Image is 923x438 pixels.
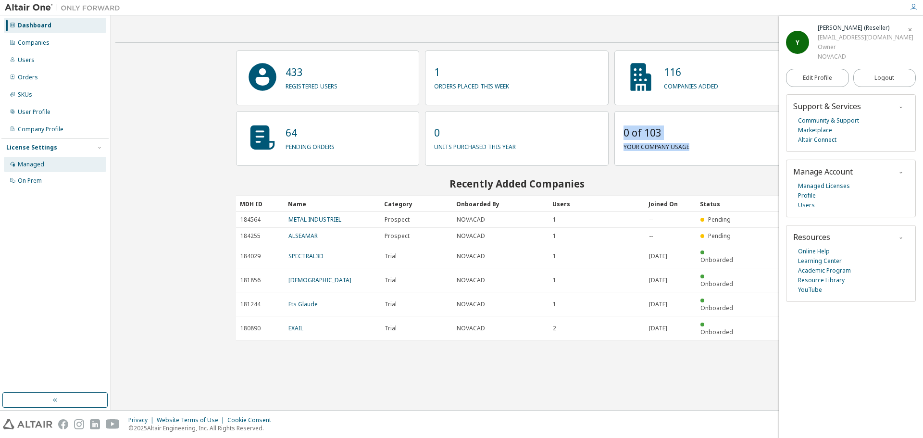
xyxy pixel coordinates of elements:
span: [DATE] [649,252,667,260]
a: [DEMOGRAPHIC_DATA] [288,276,351,284]
div: User Profile [18,108,50,116]
div: Category [384,196,449,212]
span: 180890 [240,325,261,332]
span: Manage Account [793,166,853,177]
a: Resource Library [798,275,845,285]
span: [DATE] [649,276,667,284]
h2: Recently Added Companies [236,177,798,190]
a: YouTube [798,285,822,295]
a: Edit Profile [786,69,849,87]
span: 1 [553,300,556,308]
span: NOVACAD [457,232,485,240]
span: Onboarded [700,256,733,264]
a: Ets Glaude [288,300,318,308]
div: Yohann BIRAN (Reseller) [818,23,913,33]
p: orders placed this week [434,79,509,90]
div: Owner [818,42,913,52]
div: MDH ID [240,196,280,212]
a: METAL INDUSTRIEL [288,215,341,224]
span: Trial [385,325,397,332]
span: -- [649,216,653,224]
p: companies added [664,79,718,90]
p: pending orders [286,140,335,151]
span: Pending [708,232,731,240]
a: Community & Support [798,116,859,125]
span: 184029 [240,252,261,260]
span: Prospect [385,216,410,224]
span: NOVACAD [457,300,485,308]
div: Status [700,196,740,212]
span: Onboarded [700,304,733,312]
span: NOVACAD [457,252,485,260]
span: Trial [385,252,397,260]
span: -- [649,232,653,240]
a: SPECTRAL3D [288,252,324,260]
a: Learning Center [798,256,842,266]
div: NOVACAD [818,52,913,62]
p: 64 [286,125,335,140]
button: Logout [853,69,916,87]
span: Trial [385,300,397,308]
p: 1 [434,65,509,79]
p: your company usage [624,140,689,151]
div: Dashboard [18,22,51,29]
div: Website Terms of Use [157,416,227,424]
p: 0 [434,125,516,140]
span: [DATE] [649,300,667,308]
a: Altair Connect [798,135,836,145]
p: 116 [664,65,718,79]
div: [EMAIL_ADDRESS][DOMAIN_NAME] [818,33,913,42]
div: Companies [18,39,50,47]
img: facebook.svg [58,419,68,429]
a: Managed Licenses [798,181,850,191]
div: Name [288,196,376,212]
div: Cookie Consent [227,416,277,424]
img: linkedin.svg [90,419,100,429]
a: ALSEAMAR [288,232,318,240]
span: NOVACAD [457,216,485,224]
div: Onboarded By [456,196,545,212]
a: Marketplace [798,125,832,135]
span: Y [796,38,799,47]
span: NOVACAD [457,325,485,332]
a: Academic Program [798,266,851,275]
span: Onboarded [700,280,733,288]
div: SKUs [18,91,32,99]
img: youtube.svg [106,419,120,429]
span: 181244 [240,300,261,308]
a: Online Help [798,247,830,256]
span: 1 [553,232,556,240]
a: EXAIL [288,324,303,332]
a: Profile [798,191,816,200]
div: Managed [18,161,44,168]
span: Resources [793,232,830,242]
a: Users [798,200,815,210]
span: 184564 [240,216,261,224]
span: Pending [708,215,731,224]
span: 1 [553,252,556,260]
p: 433 [286,65,337,79]
div: License Settings [6,144,57,151]
span: Support & Services [793,101,861,112]
p: © 2025 Altair Engineering, Inc. All Rights Reserved. [128,424,277,432]
p: registered users [286,79,337,90]
div: Users [18,56,35,64]
div: Orders [18,74,38,81]
span: Trial [385,276,397,284]
img: Altair One [5,3,125,13]
span: [DATE] [649,325,667,332]
div: Privacy [128,416,157,424]
div: Company Profile [18,125,63,133]
span: NOVACAD [457,276,485,284]
span: Edit Profile [803,74,832,82]
span: 184255 [240,232,261,240]
span: 181856 [240,276,261,284]
div: Users [552,196,641,212]
img: altair_logo.svg [3,419,52,429]
p: units purchased this year [434,140,516,151]
span: Prospect [385,232,410,240]
span: 1 [553,216,556,224]
div: Joined On [649,196,692,212]
p: 0 of 103 [624,125,689,140]
span: 1 [553,276,556,284]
